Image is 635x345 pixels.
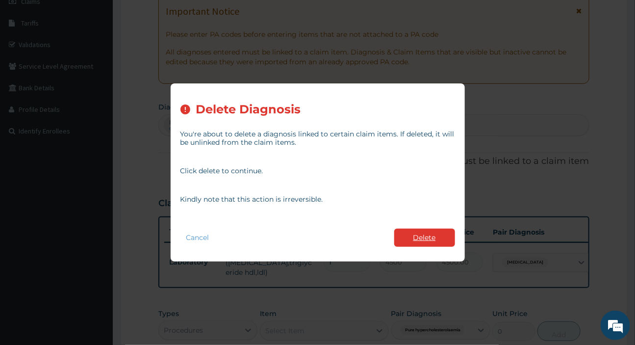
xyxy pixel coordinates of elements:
[161,5,184,28] div: Minimize live chat window
[394,229,455,247] button: Delete
[196,103,301,116] h2: Delete Diagnosis
[5,236,187,270] textarea: Type your message and hit 'Enter'
[180,130,455,147] p: You're about to delete a diagnosis linked to certain claim items. If deleted, it will be unlinked...
[180,167,455,175] p: Click delete to continue.
[180,195,455,204] p: Kindly note that this action is irreversible.
[18,49,40,74] img: d_794563401_company_1708531726252_794563401
[180,231,215,245] button: Cancel
[51,55,165,68] div: Chat with us now
[57,107,135,207] span: We're online!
